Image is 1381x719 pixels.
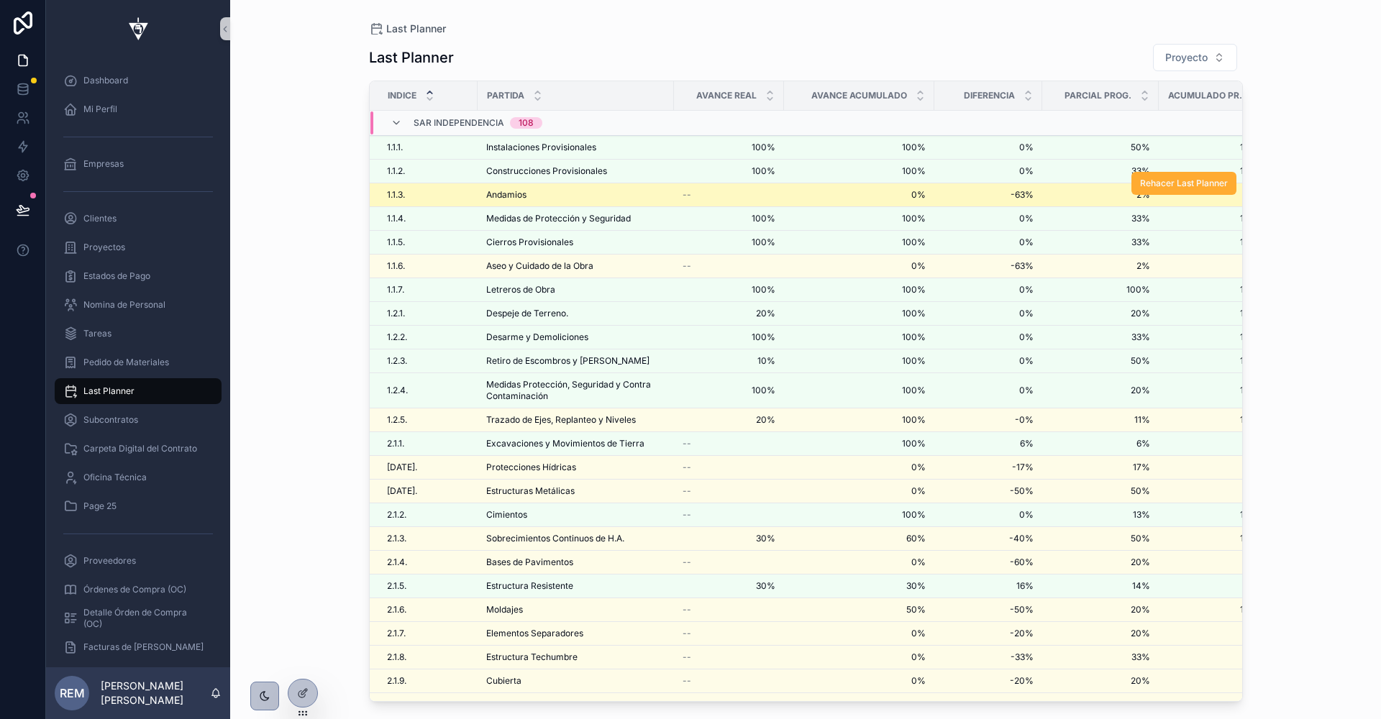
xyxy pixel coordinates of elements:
a: 50% [1051,142,1150,153]
span: -63% [943,260,1034,272]
span: 2% [1051,260,1150,272]
a: 100% [1159,331,1264,343]
a: 1.2.3. [387,355,469,367]
span: 33% [1051,165,1150,177]
a: Letreros de Obra [486,284,665,296]
a: Oficina Técnica [55,464,222,490]
span: Cierros Provisionales [486,237,573,248]
a: 11% [1051,414,1150,426]
a: Instalaciones Provisionales [486,142,665,153]
a: [DATE]. [387,485,469,497]
a: 1.1.7. [387,284,469,296]
button: Rehacer Last Planner [1131,172,1236,195]
a: 0% [943,355,1034,367]
span: -- [683,438,691,449]
span: -- [683,485,691,497]
span: 2.1.5. [387,580,406,592]
a: 100% [793,355,926,367]
span: 1.1.1. [387,142,403,153]
span: 33% [1051,331,1150,343]
a: -- [683,260,775,272]
a: Dashboard [55,68,222,93]
span: 30% [793,580,926,592]
a: 1.1.3. [387,189,469,201]
a: 1.2.4. [387,385,469,396]
span: 100% [793,385,926,396]
a: Nomina de Personal [55,292,222,318]
a: 100% [1159,308,1264,319]
a: Desarme y Demoliciones [486,331,665,343]
span: 100% [683,237,775,248]
a: 0% [943,237,1034,248]
a: 100% [793,509,926,521]
span: -40% [943,533,1034,544]
span: 1.1.7. [387,284,404,296]
span: 2.1.3. [387,533,406,544]
a: Excavaciones y Movimientos de Tierra [486,438,665,449]
span: 0% [943,308,1034,319]
span: -50% [943,485,1034,497]
a: 100% [793,414,926,426]
span: 20% [1051,308,1150,319]
span: 100% [1159,284,1264,296]
a: 30% [683,580,775,592]
a: Pedido de Materiales [55,349,222,375]
a: 0% [943,385,1034,396]
a: Trazado de Ejes, Replanteo y Niveles [486,414,665,426]
span: [DATE]. [387,462,417,473]
a: 20% [1051,557,1150,568]
a: -63% [943,189,1034,201]
span: 17% [1159,462,1264,473]
a: 0% [943,142,1034,153]
a: -17% [943,462,1034,473]
a: Retiro de Escombros y [PERSON_NAME] [486,355,665,367]
a: 10% [683,355,775,367]
a: 100% [1159,213,1264,224]
span: Clientes [83,213,117,224]
div: scrollable content [46,58,230,667]
a: 100% [793,142,926,153]
a: Andamios [486,189,665,201]
span: 2.1.4. [387,557,407,568]
span: 2.1.1. [387,438,404,449]
span: Cimientos [486,509,527,521]
span: Medidas de Protección y Seguridad [486,213,631,224]
a: 100% [1159,237,1264,248]
a: Bases de Pavimentos [486,557,665,568]
a: Construcciones Provisionales [486,165,665,177]
a: 100% [793,284,926,296]
a: 30% [683,533,775,544]
span: 1.2.1. [387,308,405,319]
a: 100% [793,308,926,319]
a: 1.2.2. [387,331,469,343]
span: Sar Independencia [414,117,504,129]
a: 0% [943,284,1034,296]
a: 100% [683,165,775,177]
span: Estructura Resistente [486,580,573,592]
span: 100% [793,438,926,449]
a: 20% [1051,385,1150,396]
a: 100% [793,213,926,224]
a: Medidas Protección, Seguridad y Contra Contaminación [486,379,665,402]
a: 13% [1051,509,1150,521]
span: 50% [1159,485,1264,497]
span: 100% [1051,284,1150,296]
span: -- [683,462,691,473]
a: Empresas [55,151,222,177]
a: -- [683,485,775,497]
a: 0% [793,260,926,272]
a: Carpeta Digital del Contrato [55,436,222,462]
span: 50% [1051,533,1150,544]
span: Construcciones Provisionales [486,165,607,177]
span: Trazado de Ejes, Replanteo y Niveles [486,414,636,426]
a: Last Planner [55,378,222,404]
span: 60% [793,533,926,544]
a: 1.1.6. [387,260,469,272]
span: Estados de Pago [83,270,150,282]
span: Proyectos [83,242,125,253]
